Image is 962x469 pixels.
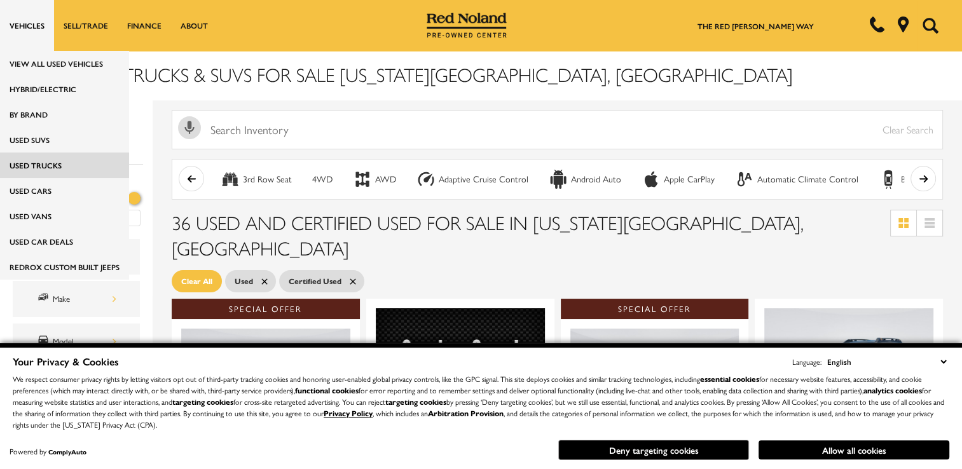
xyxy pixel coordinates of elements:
[635,166,722,193] button: Apple CarPlayApple CarPlay
[792,358,821,365] div: Language:
[289,273,341,289] span: Certified Used
[324,407,373,419] a: Privacy Policy
[824,355,949,369] select: Language Select
[439,173,528,185] div: Adaptive Cruise Control
[295,384,359,396] strong: functional cookies
[917,1,943,50] button: Open the search field
[757,173,858,185] div: Automatic Climate Control
[13,354,119,369] span: Your Privacy & Cookies
[570,329,739,455] img: 2020 Chevrolet Silverado 1500 LT Trail Boss
[48,447,86,456] a: ComplyAuto
[53,292,116,306] div: Make
[901,173,958,185] div: Backup Camera
[37,290,53,307] span: Make
[764,308,933,435] img: 2024 Subaru Outback Wilderness
[172,110,943,149] input: Search Inventory
[427,17,507,30] a: Red Noland Pre-Owned
[13,373,949,430] p: We respect consumer privacy rights by letting visitors opt out of third-party tracking cookies an...
[128,192,141,205] div: Maximum Price
[728,166,865,193] button: Automatic Climate ControlAutomatic Climate Control
[549,170,568,189] div: Android Auto
[428,407,504,419] strong: Arbitration Provision
[53,334,116,348] div: Model
[178,116,201,139] svg: Click to toggle on voice search
[409,166,535,193] button: Adaptive Cruise ControlAdaptive Cruise Control
[697,20,814,32] a: The Red [PERSON_NAME] Way
[214,166,299,193] button: 3rd Row Seat3rd Row Seat
[172,208,804,261] span: 36 Used and Certified Used for Sale in [US_STATE][GEOGRAPHIC_DATA], [GEOGRAPHIC_DATA]
[305,166,340,193] button: 4WD
[759,440,949,459] button: Allow all cookies
[376,308,545,438] img: 2015 Jeep Grand Cherokee SRT
[10,447,86,456] div: Powered by
[37,333,53,350] span: Model
[179,166,204,191] button: scroll left
[312,173,333,185] div: 4WD
[181,273,212,289] span: Clear All
[664,173,715,185] div: Apple CarPlay
[542,166,628,193] button: Android AutoAndroid Auto
[642,170,661,189] div: Apple CarPlay
[13,281,140,316] div: MakeMake
[172,396,233,407] strong: targeting cookies
[910,166,936,191] button: scroll right
[235,273,253,289] span: Used
[243,173,292,185] div: 3rd Row Seat
[181,329,350,455] img: 2021 BMW 2 Series 228i xDrive
[863,384,922,396] strong: analytics cookies
[879,170,898,189] div: Backup Camera
[561,299,749,319] div: Special Offer
[346,166,403,193] button: AWDAWD
[571,173,621,185] div: Android Auto
[353,170,372,189] div: AWD
[375,173,396,185] div: AWD
[735,170,754,189] div: Automatic Climate Control
[385,396,446,407] strong: targeting cookies
[13,323,140,359] div: ModelModel
[427,13,507,38] img: Red Noland Pre-Owned
[416,170,436,189] div: Adaptive Cruise Control
[558,440,749,460] button: Deny targeting cookies
[172,299,360,319] div: Special Offer
[221,170,240,189] div: 3rd Row Seat
[700,373,759,384] strong: essential cookies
